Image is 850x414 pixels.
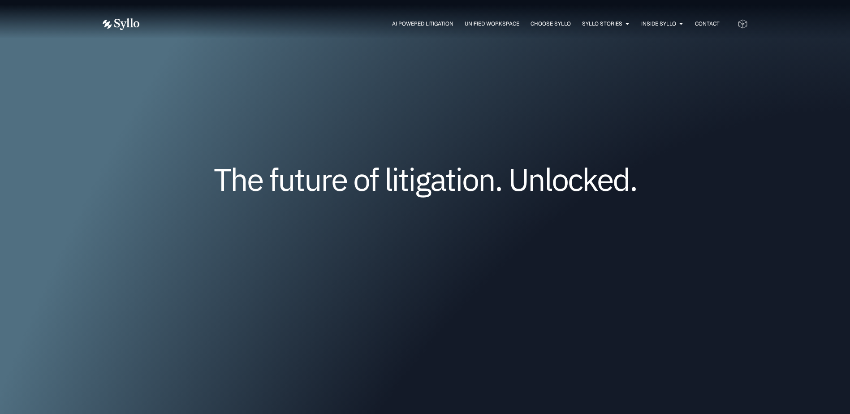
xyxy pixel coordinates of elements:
a: Syllo Stories [582,20,622,28]
a: Contact [695,20,720,28]
a: Unified Workspace [465,20,519,28]
img: Vector [103,18,139,30]
a: Choose Syllo [531,20,571,28]
nav: Menu [157,20,720,28]
h1: The future of litigation. Unlocked. [156,164,694,194]
a: Inside Syllo [641,20,676,28]
div: Menu Toggle [157,20,720,28]
a: AI Powered Litigation [392,20,453,28]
